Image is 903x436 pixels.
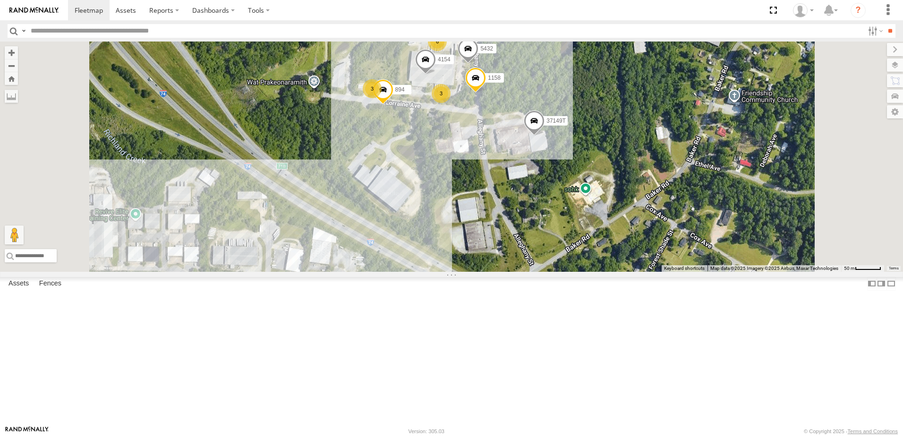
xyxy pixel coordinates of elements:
[867,277,877,291] label: Dock Summary Table to the Left
[5,226,24,244] button: Drag Pegman onto the map to open Street View
[5,427,49,436] a: Visit our Website
[9,7,59,14] img: rand-logo.svg
[4,277,34,290] label: Assets
[5,46,18,59] button: Zoom in
[488,75,501,81] span: 1158
[20,24,27,38] label: Search Query
[886,277,896,291] label: Hide Summary Table
[804,428,898,434] div: © Copyright 2025 -
[844,266,855,271] span: 50 m
[664,265,705,272] button: Keyboard shortcuts
[887,105,903,118] label: Map Settings
[432,84,451,103] div: 3
[395,87,405,93] span: 894
[710,266,838,271] span: Map data ©2025 Imagery ©2025 Airbus, Maxar Technologies
[5,72,18,85] button: Zoom Home
[5,59,18,72] button: Zoom out
[877,277,886,291] label: Dock Summary Table to the Right
[848,428,898,434] a: Terms and Conditions
[428,32,447,51] div: 6
[363,79,382,98] div: 3
[889,267,899,270] a: Terms
[409,428,444,434] div: Version: 305.03
[546,117,566,124] span: 37149T
[864,24,885,38] label: Search Filter Options
[790,3,817,17] div: Dwight Wallace
[438,56,451,63] span: 4154
[841,265,884,272] button: Map Scale: 50 m per 52 pixels
[5,90,18,103] label: Measure
[480,45,493,52] span: 5432
[34,277,66,290] label: Fences
[851,3,866,18] i: ?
